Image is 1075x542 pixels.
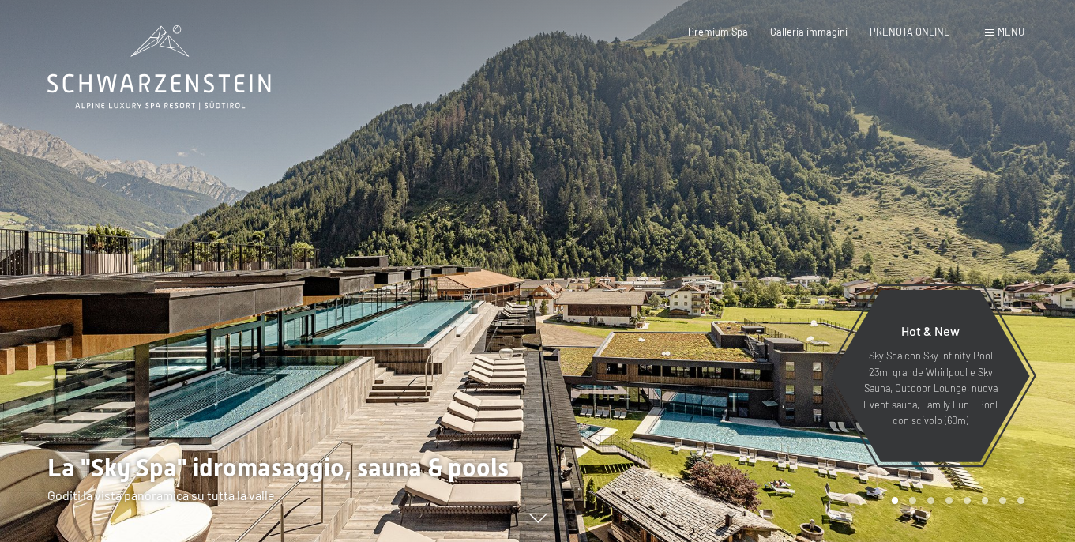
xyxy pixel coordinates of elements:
[892,497,899,504] div: Carousel Page 1 (Current Slide)
[862,348,999,428] p: Sky Spa con Sky infinity Pool 23m, grande Whirlpool e Sky Sauna, Outdoor Lounge, nuova Event saun...
[964,497,971,504] div: Carousel Page 5
[870,25,950,38] a: PRENOTA ONLINE
[945,497,953,504] div: Carousel Page 4
[1017,497,1024,504] div: Carousel Page 8
[830,289,1031,463] a: Hot & New Sky Spa con Sky infinity Pool 23m, grande Whirlpool e Sky Sauna, Outdoor Lounge, nuova ...
[886,497,1024,504] div: Carousel Pagination
[999,497,1006,504] div: Carousel Page 7
[998,25,1024,38] span: Menu
[927,497,934,504] div: Carousel Page 3
[688,25,748,38] a: Premium Spa
[982,497,989,504] div: Carousel Page 6
[909,497,916,504] div: Carousel Page 2
[901,323,960,338] span: Hot & New
[770,25,848,38] a: Galleria immagini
